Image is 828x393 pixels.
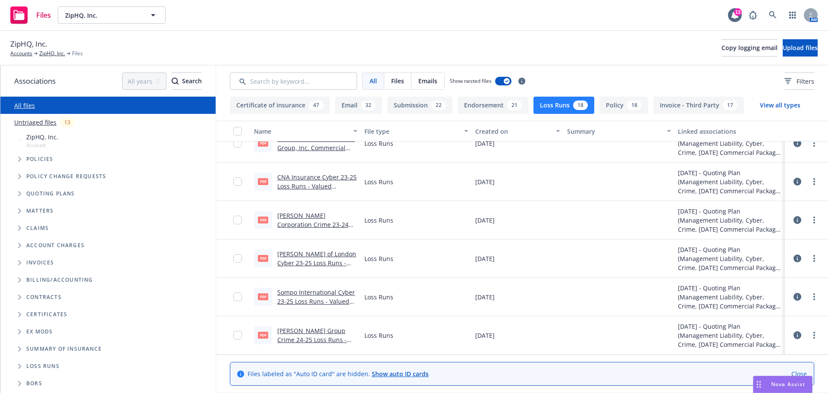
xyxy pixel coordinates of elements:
a: more [809,330,819,340]
span: BORs [26,381,42,386]
span: pdf [258,140,268,146]
span: [DATE] [475,331,495,340]
a: Untriaged files [14,118,56,127]
span: Ex Mods [26,329,53,334]
a: Switch app [784,6,801,24]
span: pdf [258,293,268,300]
span: Certificates [26,312,67,317]
div: 18 [573,101,588,110]
a: All files [14,101,35,110]
a: Search [764,6,781,24]
a: more [809,253,819,264]
a: Files [7,3,54,27]
div: 18 [627,101,642,110]
button: Invoice - Third Party [653,97,744,114]
button: Summary [564,121,674,141]
div: 13 [60,117,75,127]
div: [DATE] - Quoting Plan (Management Liability, Cyber, Crime, [DATE] Commercial Package Renewal) [678,130,781,157]
div: File type [364,127,458,136]
div: 22 [431,101,446,110]
div: [DATE] - Quoting Plan (Management Liability, Cyber, Crime, [DATE] Commercial Package Renewal) [678,207,781,234]
div: Created on [475,127,551,136]
span: Policies [26,157,53,162]
button: View all types [746,97,814,114]
span: Loss Runs [26,364,60,369]
div: Linked associations [678,127,781,136]
input: Toggle Row Selected [233,216,242,224]
a: Sompo International Cyber 23-25 Loss Runs - Valued [DATE].pdf [277,288,355,314]
span: Loss Runs [364,177,393,186]
a: [PERSON_NAME] of London Cyber 23-25 Loss Runs - Valued [DATE].pdf [277,250,356,276]
span: pdf [258,217,268,223]
span: Copy logging email [721,44,778,52]
button: ZipHQ, Inc. [58,6,166,24]
span: [DATE] [475,216,495,225]
span: Files [72,50,83,57]
span: Upload files [783,44,818,52]
a: Show auto ID cards [372,370,429,378]
a: more [809,176,819,187]
a: more [809,215,819,225]
span: Emails [418,76,437,85]
button: Filters [784,72,814,90]
input: Toggle Row Selected [233,139,242,148]
div: [DATE] - Quoting Plan (Management Liability, Cyber, Crime, [DATE] Commercial Package Renewal) [678,283,781,311]
span: [DATE] [475,254,495,263]
span: Loss Runs [364,216,393,225]
span: Files [36,12,51,19]
span: Billing/Accounting [26,277,93,283]
div: Tree Example [0,131,216,271]
div: Drag to move [753,376,764,393]
a: [PERSON_NAME] Corporation Crime 23-24 Loss Runs - Valued [DATE].pdf [277,211,348,247]
button: Certificate of insurance [230,97,330,114]
button: Name [251,121,361,141]
span: [DATE] [475,139,495,148]
span: Nova Assist [771,380,805,388]
button: Nova Assist [753,376,812,393]
a: more [809,292,819,302]
button: File type [361,121,471,141]
span: [DATE] [475,177,495,186]
span: Show nested files [450,77,492,85]
button: Created on [472,121,564,141]
span: Associations [14,75,56,87]
div: Search [172,73,202,89]
button: Endorsement [458,97,528,114]
a: more [809,138,819,148]
div: [DATE] - Quoting Plan (Management Liability, Cyber, Crime, [DATE] Commercial Package Renewal) [678,245,781,272]
span: Filters [797,77,814,86]
span: [DATE] [475,292,495,302]
span: Account [26,141,58,149]
span: ZipHQ, Inc. [65,11,140,20]
div: 17 [723,101,737,110]
div: 32 [361,101,376,110]
a: Close [791,369,807,378]
span: Filters [784,77,814,86]
span: Files labeled as "Auto ID card" are hidden. [248,369,429,378]
a: Report a Bug [744,6,762,24]
a: Accounts [10,50,32,57]
button: Submission [387,97,452,114]
button: Copy logging email [721,39,778,57]
span: Loss Runs [364,331,393,340]
span: Contracts [26,295,62,300]
a: [PERSON_NAME] Group Crime 24-25 Loss Runs - Valued [DATE].pdf [277,327,347,353]
span: Account charges [26,243,85,248]
span: Policy change requests [26,174,106,179]
span: Loss Runs [364,139,393,148]
span: pdf [258,255,268,261]
input: Toggle Row Selected [233,254,242,263]
a: CNA Insurance Cyber 23-25 Loss Runs - Valued [DATE].pdf [277,173,357,199]
input: Toggle Row Selected [233,331,242,340]
span: ZipHQ, Inc. [26,132,58,141]
span: ZipHQ, Inc. [10,38,47,50]
svg: Search [172,78,179,85]
span: pdf [258,178,268,185]
span: Loss Runs [364,254,393,263]
span: Summary of insurance [26,346,102,352]
div: [DATE] - Quoting Plan (Management Liability, Cyber, Crime, [DATE] Commercial Package Renewal) [678,322,781,349]
button: Policy [599,97,648,114]
div: Folder Tree Example [0,271,216,392]
div: Summary [567,127,661,136]
input: Toggle Row Selected [233,177,242,186]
